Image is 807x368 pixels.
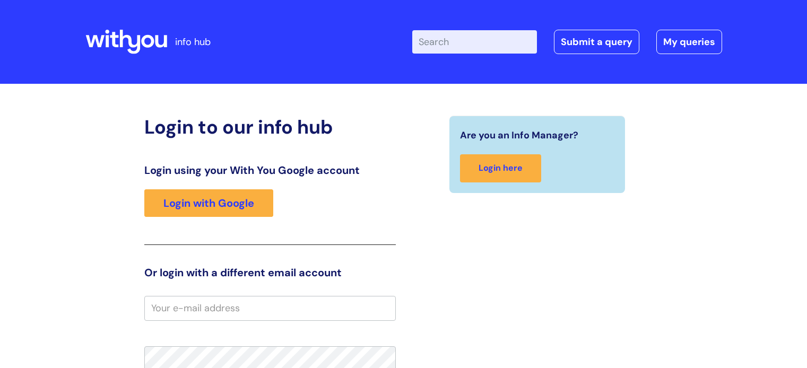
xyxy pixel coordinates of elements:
[656,30,722,54] a: My queries
[460,154,541,182] a: Login here
[144,164,396,177] h3: Login using your With You Google account
[460,127,578,144] span: Are you an Info Manager?
[144,296,396,320] input: Your e-mail address
[144,266,396,279] h3: Or login with a different email account
[175,33,211,50] p: info hub
[554,30,639,54] a: Submit a query
[144,116,396,138] h2: Login to our info hub
[144,189,273,217] a: Login with Google
[412,30,537,54] input: Search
